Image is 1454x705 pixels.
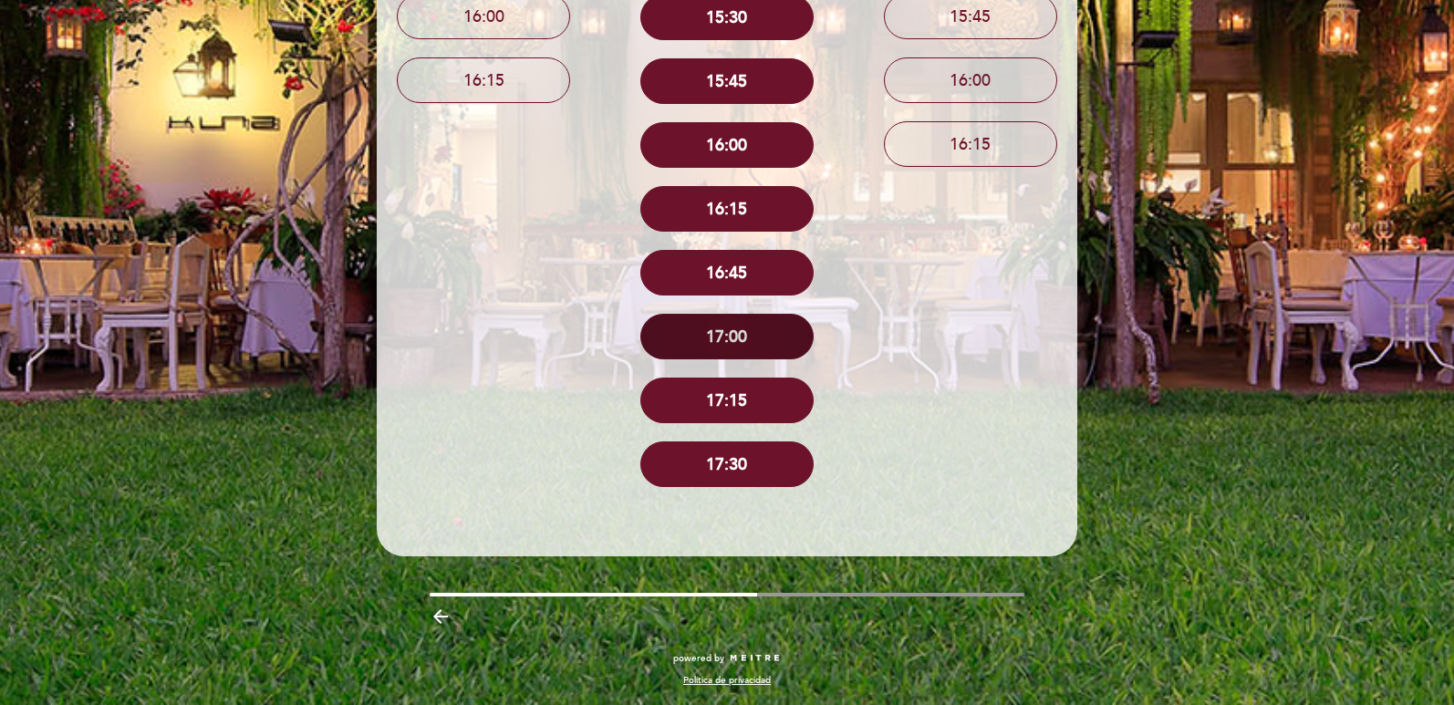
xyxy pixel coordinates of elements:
span: powered by [673,652,724,665]
button: 16:15 [397,57,570,103]
img: MEITRE [729,654,781,663]
button: 16:15 [640,186,814,232]
button: 16:45 [640,250,814,295]
button: 17:15 [640,378,814,423]
button: 16:15 [884,121,1057,167]
button: 16:00 [640,122,814,168]
button: 17:30 [640,441,814,487]
button: 16:00 [884,57,1057,103]
a: powered by [673,652,781,665]
button: 17:00 [640,314,814,359]
button: 15:45 [640,58,814,104]
i: arrow_backward [430,606,452,627]
a: Política de privacidad [683,674,771,687]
